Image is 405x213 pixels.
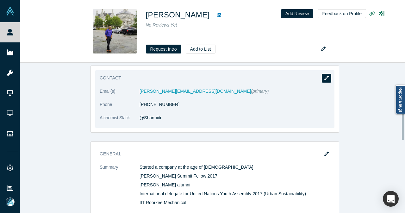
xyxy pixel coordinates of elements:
dd: @Shanuiitr [140,115,330,121]
dt: Alchemist Slack [100,115,140,128]
h3: General [100,151,321,157]
a: Report a bug! [396,85,405,114]
button: Feedback on Profile [318,9,366,18]
p: International delegate for United Nations Youth Assembly 2017 (Urban Sustainability) [140,191,330,197]
img: Mia Scott's Account [6,197,15,206]
button: Request Intro [146,45,181,53]
img: Alchemist Vault Logo [6,7,15,16]
button: Add to List [186,45,215,53]
dt: Phone [100,101,140,115]
button: Add Review [281,9,314,18]
a: [PHONE_NUMBER] [140,102,179,107]
a: [PERSON_NAME][EMAIL_ADDRESS][DOMAIN_NAME] [140,89,251,94]
img: Sayantan Biswas's Profile Image [93,9,137,53]
p: [PERSON_NAME] Summit Fellow 2017 [140,173,330,179]
h1: [PERSON_NAME] [146,9,210,21]
span: No Reviews Yet [146,22,177,28]
h3: Contact [100,75,321,81]
p: [PERSON_NAME] alumni [140,182,330,188]
dt: Email(s) [100,88,140,101]
dt: Summary [100,164,140,213]
p: IIT Roorkee Mechanical [140,199,330,206]
p: Started a company at the age of [DEMOGRAPHIC_DATA] [140,164,330,171]
span: (primary) [251,89,269,94]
